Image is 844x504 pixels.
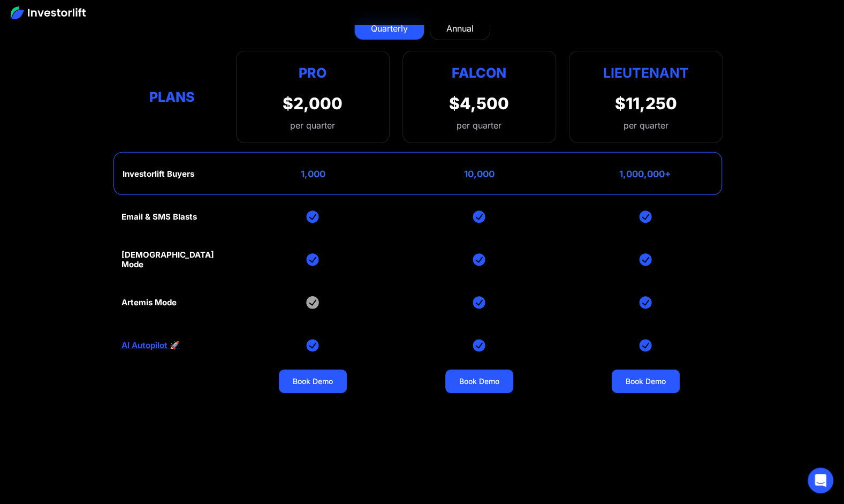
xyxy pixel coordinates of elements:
a: Book Demo [612,370,680,393]
div: Annual [446,22,474,35]
div: Pro [283,62,343,83]
div: Open Intercom Messenger [808,468,833,493]
div: per quarter [283,119,343,132]
a: Book Demo [445,370,513,393]
div: per quarter [457,119,501,132]
div: [DEMOGRAPHIC_DATA] Mode [121,250,223,269]
div: Investorlift Buyers [123,169,194,179]
div: Quarterly [371,22,408,35]
a: AI Autopilot 🚀 [121,341,180,350]
div: 1,000,000+ [619,169,671,179]
div: per quarter [623,119,668,132]
div: $11,250 [614,94,676,113]
a: Book Demo [279,370,347,393]
div: $4,500 [449,94,509,113]
div: 1,000 [301,169,325,179]
div: Plans [121,87,223,108]
div: Email & SMS Blasts [121,212,197,222]
strong: Lieutenant [603,65,688,81]
div: Artemis Mode [121,298,177,307]
div: $2,000 [283,94,343,113]
div: 10,000 [463,169,494,179]
div: Falcon [452,62,506,83]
